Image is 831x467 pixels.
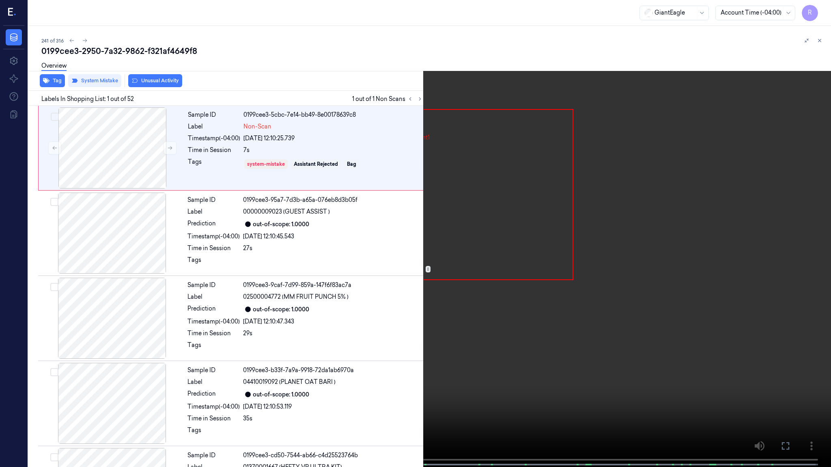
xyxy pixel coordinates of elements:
div: [DATE] 12:10:45.543 [243,232,423,241]
div: Sample ID [187,451,240,460]
div: 35s [243,414,423,423]
div: out-of-scope: 1.0000 [253,390,309,399]
div: Time in Session [187,329,240,338]
div: Tags [187,341,240,354]
div: Timestamp (-04:00) [187,403,240,411]
span: Labels In Shopping List: 1 out of 52 [41,95,134,103]
div: Bag [347,161,356,168]
button: Select row [50,198,58,206]
a: Overview [41,62,67,71]
div: Time in Session [187,244,240,253]
div: system-mistake [247,161,285,168]
div: 29s [243,329,423,338]
span: 241 of 316 [41,37,64,44]
div: 0199cee3-5cbc-7e14-bb49-8e00178639c8 [243,111,423,119]
div: out-of-scope: 1.0000 [253,220,309,229]
div: Label [187,293,240,301]
div: 0199cee3-2950-7a32-9862-f321af4649f8 [41,45,825,57]
div: Sample ID [187,281,240,289]
button: Tag [40,74,65,87]
div: Sample ID [187,366,240,375]
div: 0199cee3-95a7-7d3b-a65a-076eb8d3b05f [243,196,423,204]
div: Timestamp (-04:00) [187,232,240,241]
div: [DATE] 12:10:53.119 [243,403,423,411]
button: Unusual Activity [128,74,182,87]
div: Tags [187,256,240,269]
button: Select row [50,453,58,461]
div: Label [188,122,240,131]
div: 0199cee3-cd50-7544-ab66-c4d25523764b [243,451,423,460]
span: 00000009023 (GUEST ASSIST ) [243,208,330,216]
div: Tags [187,426,240,439]
div: 0199cee3-9caf-7d99-859a-147f6f83ac7a [243,281,423,289]
button: Select row [50,283,58,291]
span: 1 out of 1 Non Scans [352,94,425,104]
div: Tags [188,158,240,171]
div: 0199cee3-b33f-7a9a-9918-72da1ab6970a [243,366,423,375]
span: 04410019092 (PLANET OAT BARI ) [243,378,336,386]
div: [DATE] 12:10:25.739 [243,134,423,143]
button: Select row [50,368,58,376]
button: System Mistake [68,74,121,87]
button: R [802,5,818,21]
div: 7s [243,146,423,154]
span: 02500004772 (MM FRUIT PUNCH 5% ) [243,293,349,301]
div: out-of-scope: 1.0000 [253,305,309,314]
div: Label [187,378,240,386]
div: Prediction [187,390,240,399]
div: Sample ID [188,111,240,119]
div: [DATE] 12:10:47.343 [243,317,423,326]
div: Prediction [187,304,240,314]
div: Time in Session [188,146,240,154]
div: Time in Session [187,414,240,423]
div: Timestamp (-04:00) [188,134,240,143]
div: Assistant Rejected [294,161,338,168]
span: Non-Scan [243,122,271,131]
div: 27s [243,244,423,253]
div: Timestamp (-04:00) [187,317,240,326]
button: Select row [51,113,59,121]
div: Sample ID [187,196,240,204]
div: Label [187,208,240,216]
div: Prediction [187,219,240,229]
